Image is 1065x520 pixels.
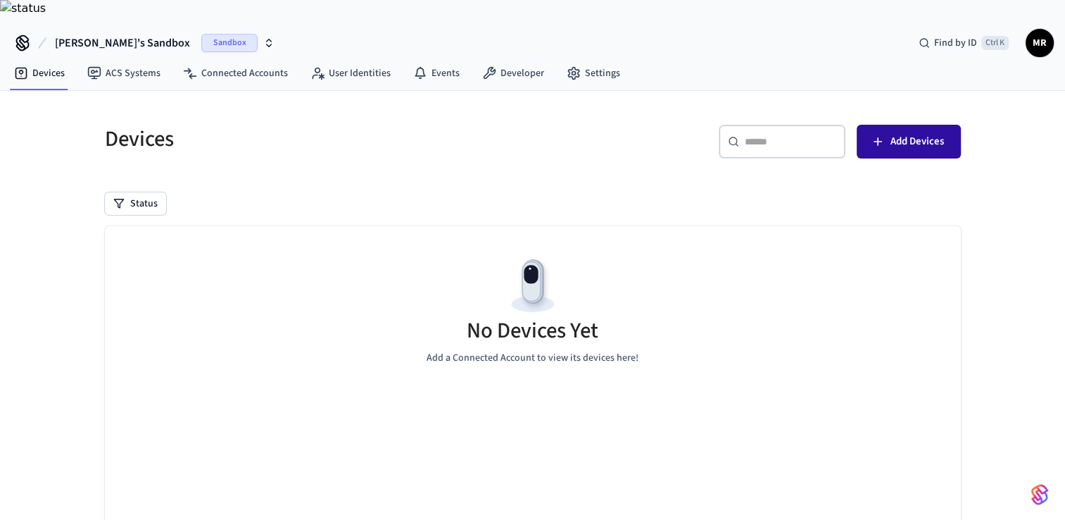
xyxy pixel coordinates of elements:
[3,61,76,86] a: Devices
[1026,29,1054,57] button: MR
[1031,483,1048,506] img: SeamLogoGradient.69752ec5.svg
[76,61,172,86] a: ACS Systems
[934,36,977,50] span: Find by ID
[555,61,631,86] a: Settings
[981,36,1009,50] span: Ctrl K
[402,61,471,86] a: Events
[1027,30,1052,56] span: MR
[857,125,961,159] button: Add Devices
[467,316,598,345] h5: No Devices Yet
[201,34,258,52] span: Sandbox
[890,132,944,151] span: Add Devices
[501,254,565,318] img: Devices Empty State
[299,61,402,86] a: User Identities
[105,125,524,154] h5: Devices
[172,61,299,86] a: Connected Accounts
[55,35,190,51] span: [PERSON_NAME]'s Sandbox
[471,61,555,86] a: Developer
[105,192,166,215] button: Status
[907,30,1020,56] div: Find by IDCtrl K
[427,351,638,366] p: Add a Connected Account to view its devices here!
